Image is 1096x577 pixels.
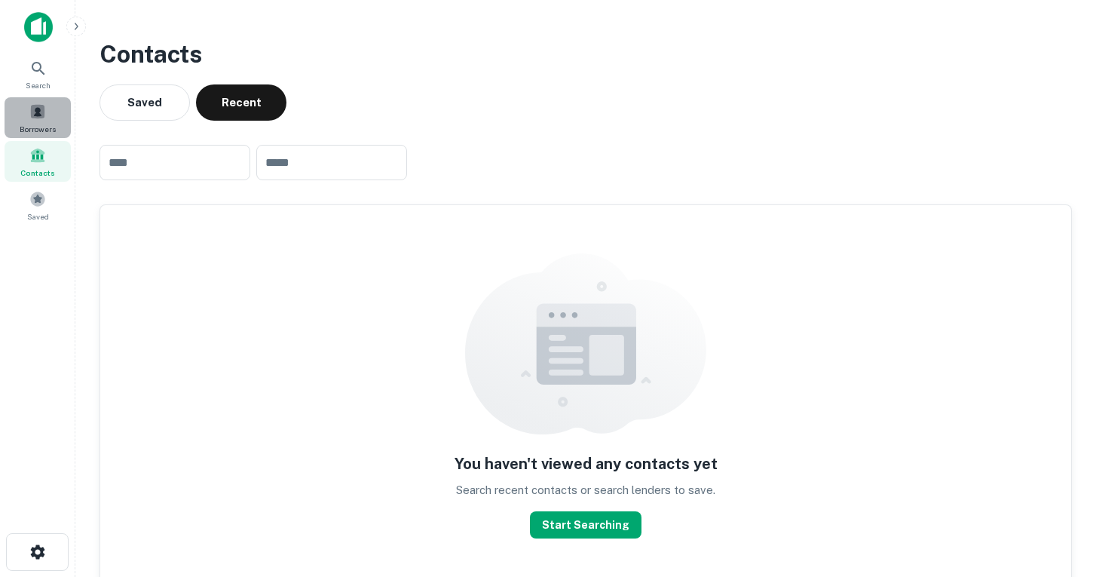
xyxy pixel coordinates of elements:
[465,253,706,434] img: empty content
[5,141,71,182] a: Contacts
[26,79,51,91] span: Search
[24,12,53,42] img: capitalize-icon.png
[1021,456,1096,529] iframe: Chat Widget
[99,36,1072,72] h3: Contacts
[5,97,71,138] a: Borrowers
[20,123,56,135] span: Borrowers
[196,84,286,121] button: Recent
[20,167,55,179] span: Contacts
[5,54,71,94] a: Search
[5,185,71,226] a: Saved
[530,511,641,539] button: Start Searching
[456,481,715,499] p: Search recent contacts or search lenders to save.
[455,453,718,475] h5: You haven't viewed any contacts yet
[99,84,190,121] button: Saved
[27,210,49,223] span: Saved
